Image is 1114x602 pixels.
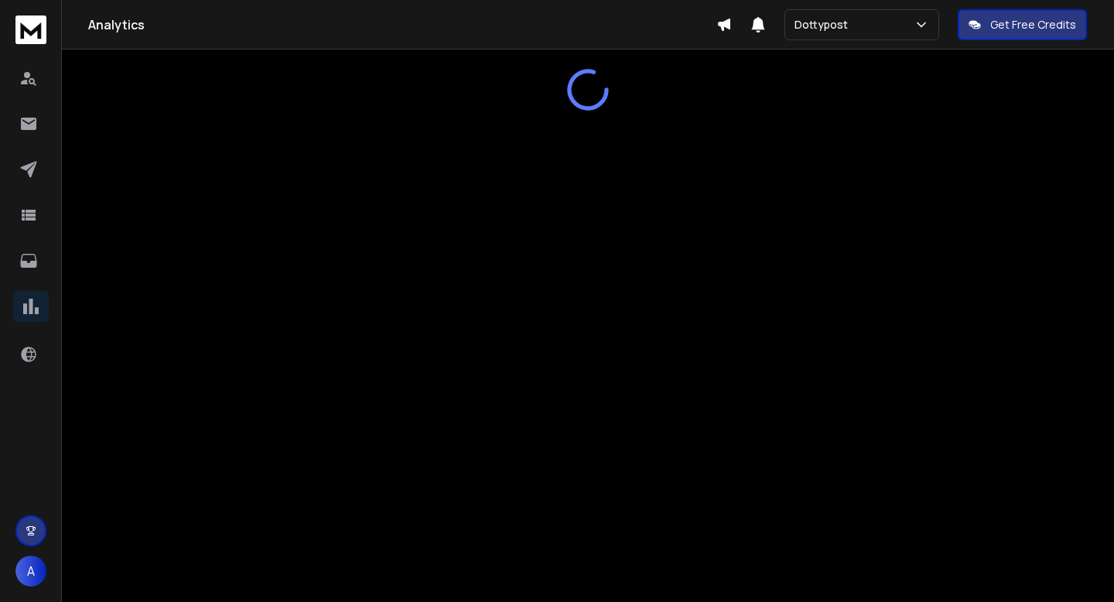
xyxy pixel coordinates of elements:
button: A [15,556,46,587]
button: Get Free Credits [958,9,1087,40]
p: Get Free Credits [990,17,1076,32]
p: Dottypost [794,17,854,32]
h1: Analytics [88,15,716,34]
img: logo [15,15,46,44]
